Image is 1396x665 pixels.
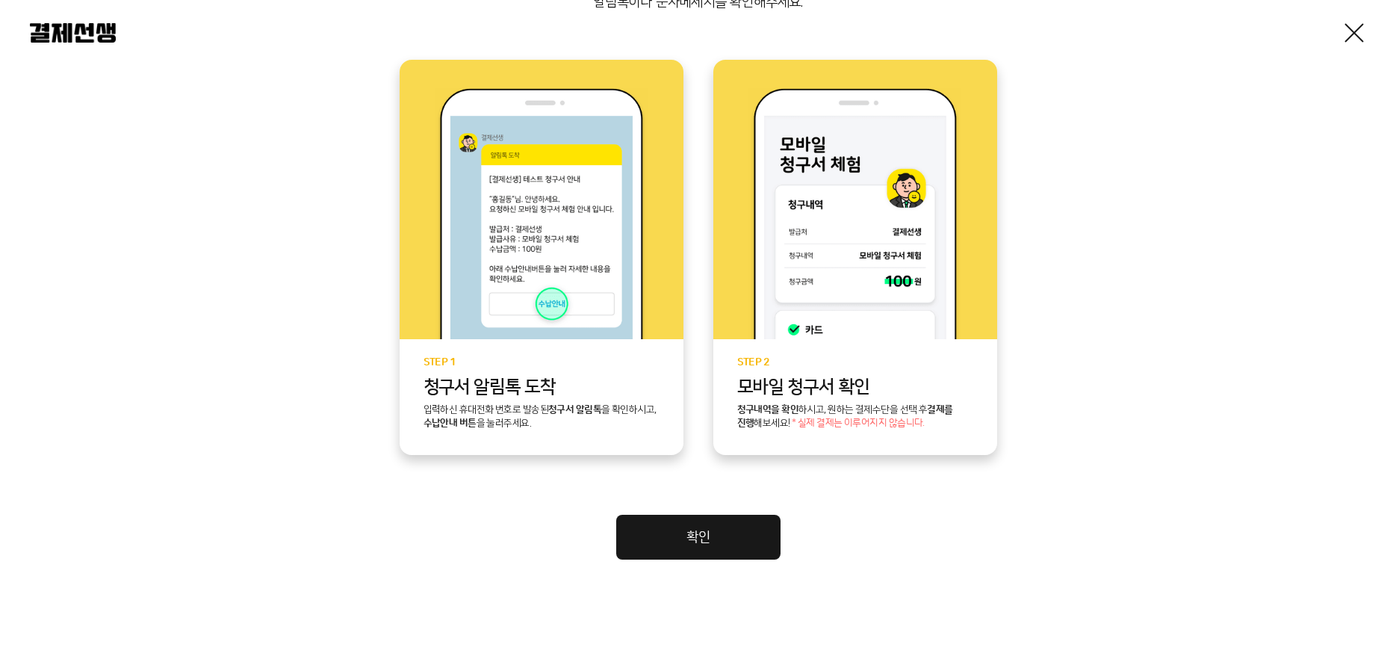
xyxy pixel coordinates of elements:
b: 결제를 진행 [737,404,953,428]
p: 입력하신 휴대전화 번호로 발송된 을 확인하시고, 을 눌러주세요. [424,403,660,430]
p: STEP 1 [424,357,660,368]
p: 청구서 알림톡 도착 [424,377,660,398]
b: 청구내역을 확인 [737,404,799,415]
p: STEP 2 [737,357,973,368]
b: 수납안내 버튼 [424,418,477,428]
img: 결제선생 [30,23,116,43]
a: 확인 [616,515,781,560]
b: 청구서 알림톡 [548,404,601,415]
img: step1 이미지 [435,88,648,339]
p: 모바일 청구서 확인 [737,377,973,398]
p: 하시고, 원하는 결제수단을 선택 후 해보세요! [737,403,973,430]
img: step2 이미지 [748,88,961,339]
span: * 실제 결제는 이루어지지 않습니다. [792,418,925,429]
